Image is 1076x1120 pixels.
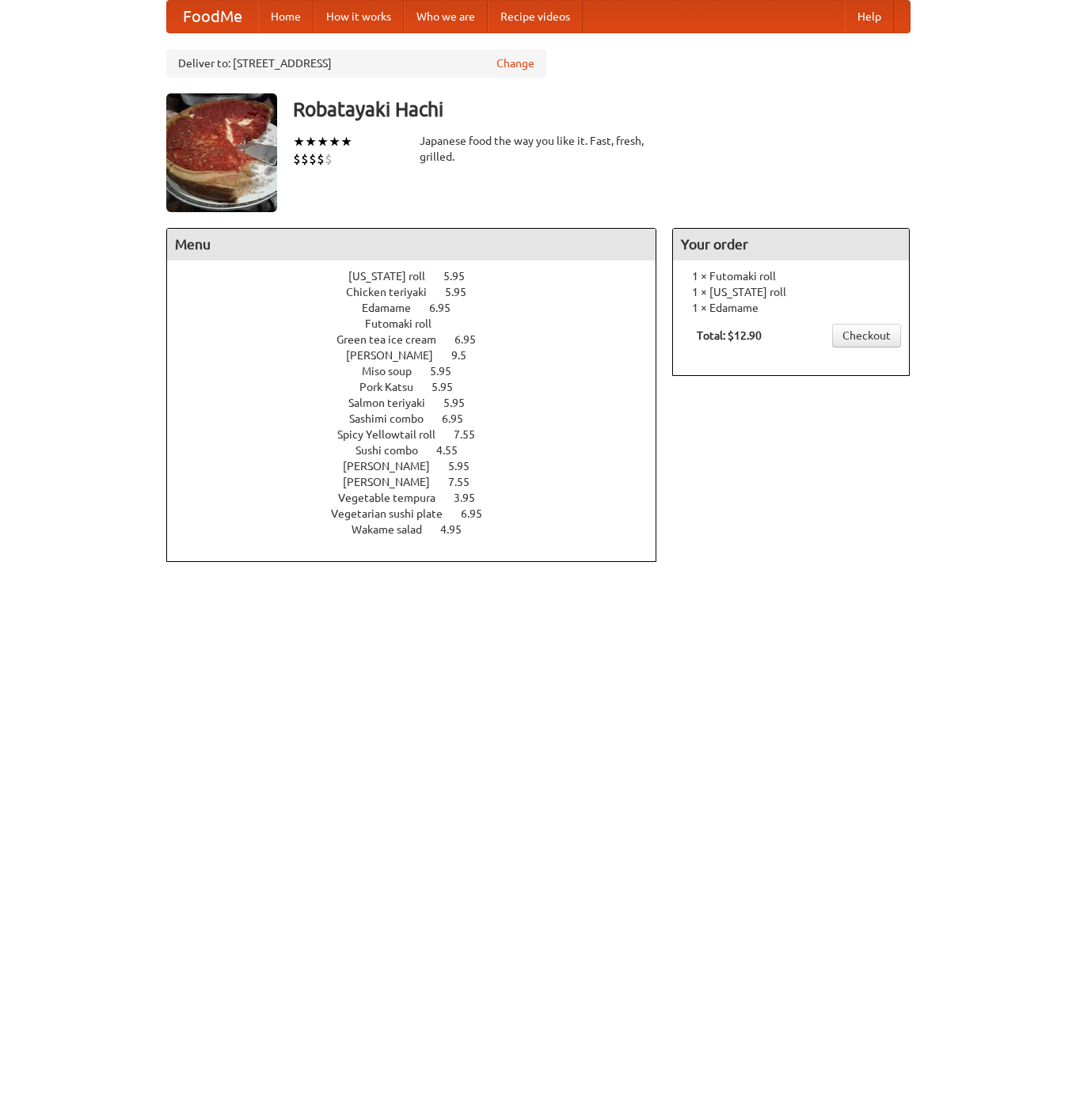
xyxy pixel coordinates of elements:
[365,317,447,330] span: Futomaki roll
[293,150,301,168] li: $
[673,229,909,260] h4: Your order
[346,286,496,298] a: Chicken teriyaki 5.95
[488,1,583,32] a: Recipe videos
[448,476,485,488] span: 7.55
[346,286,443,298] span: Chicken teriyaki
[442,412,479,425] span: 6.95
[359,381,429,393] span: Pork Katsu
[348,270,494,283] a: [US_STATE] roll 5.95
[343,476,446,488] span: [PERSON_NAME]
[362,365,481,378] a: Miso soup 5.95
[496,55,534,71] a: Change
[336,333,452,346] span: Green tea ice cream
[348,270,441,283] span: [US_STATE] roll
[429,302,466,314] span: 6.95
[436,444,473,457] span: 4.55
[445,286,482,298] span: 5.95
[348,397,441,409] span: Salmon teriyaki
[337,428,451,441] span: Spicy Yellowtail roll
[681,268,901,284] li: 1 × Futomaki roll
[832,324,901,347] a: Checkout
[293,93,911,125] h3: Robatayaki Hachi
[404,1,488,32] a: Who we are
[432,381,469,393] span: 5.95
[440,523,477,536] span: 4.95
[329,133,340,150] li: ★
[349,412,492,425] a: Sashimi combo 6.95
[166,49,546,78] div: Deliver to: [STREET_ADDRESS]
[343,476,499,488] a: [PERSON_NAME] 7.55
[443,397,481,409] span: 5.95
[338,492,504,504] a: Vegetable tempura 3.95
[349,412,439,425] span: Sashimi combo
[697,329,762,342] b: Total: $12.90
[331,507,458,520] span: Vegetarian sushi plate
[346,349,496,362] a: [PERSON_NAME] 9.5
[352,523,491,536] a: Wakame salad 4.95
[346,349,449,362] span: [PERSON_NAME]
[355,444,434,457] span: Sushi combo
[336,333,505,346] a: Green tea ice cream 6.95
[166,93,277,212] img: angular.jpg
[461,507,498,520] span: 6.95
[301,150,309,168] li: $
[454,492,491,504] span: 3.95
[365,317,477,330] a: Futomaki roll
[359,381,482,393] a: Pork Katsu 5.95
[167,1,258,32] a: FoodMe
[325,150,333,168] li: $
[420,133,657,165] div: Japanese food the way you like it. Fast, fresh, grilled.
[305,133,317,150] li: ★
[340,133,352,150] li: ★
[845,1,894,32] a: Help
[348,397,494,409] a: Salmon teriyaki 5.95
[317,150,325,168] li: $
[167,229,656,260] h4: Menu
[681,300,901,316] li: 1 × Edamame
[343,460,499,473] a: [PERSON_NAME] 5.95
[331,507,511,520] a: Vegetarian sushi plate 6.95
[337,428,504,441] a: Spicy Yellowtail roll 7.55
[443,270,481,283] span: 5.95
[355,444,487,457] a: Sushi combo 4.55
[343,460,446,473] span: [PERSON_NAME]
[352,523,438,536] span: Wakame salad
[448,460,485,473] span: 5.95
[681,284,901,300] li: 1 × [US_STATE] roll
[454,333,492,346] span: 6.95
[362,365,428,378] span: Miso soup
[258,1,314,32] a: Home
[293,133,305,150] li: ★
[451,349,482,362] span: 9.5
[430,365,467,378] span: 5.95
[309,150,317,168] li: $
[362,302,480,314] a: Edamame 6.95
[338,492,451,504] span: Vegetable tempura
[362,302,427,314] span: Edamame
[454,428,491,441] span: 7.55
[314,1,404,32] a: How it works
[317,133,329,150] li: ★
